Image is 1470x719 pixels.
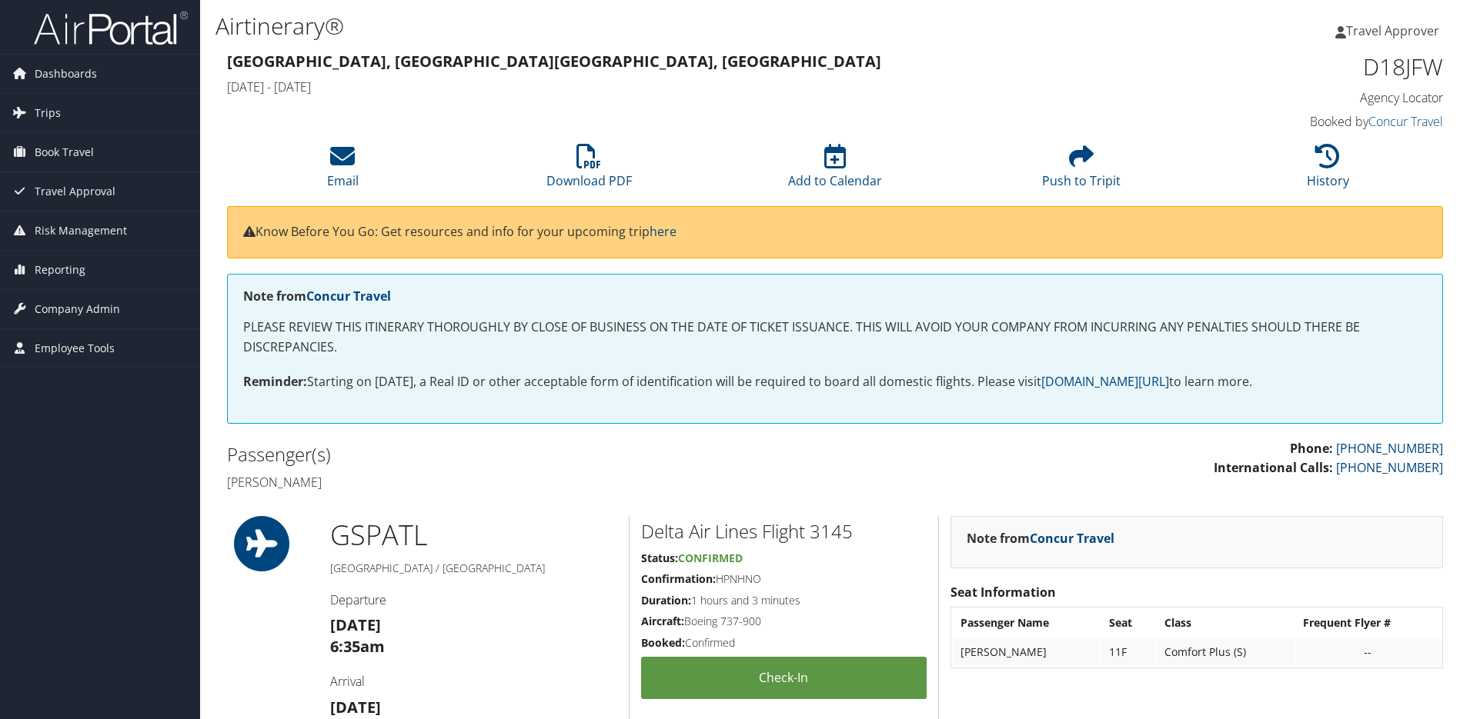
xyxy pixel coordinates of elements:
a: Add to Calendar [788,152,882,189]
a: [PHONE_NUMBER] [1336,459,1443,476]
strong: International Calls: [1214,459,1333,476]
h2: Delta Air Lines Flight 3145 [641,518,927,544]
a: Check-in [641,657,927,699]
strong: Note from [243,288,391,305]
img: airportal-logo.png [34,10,188,46]
a: Concur Travel [306,288,391,305]
th: Frequent Flyer # [1295,609,1441,637]
div: -- [1303,645,1433,659]
h1: GSP ATL [330,516,617,554]
h4: [DATE] - [DATE] [227,78,1134,95]
a: Concur Travel [1368,113,1443,130]
strong: Reminder: [243,373,307,390]
td: [PERSON_NAME] [953,638,1099,666]
strong: [GEOGRAPHIC_DATA], [GEOGRAPHIC_DATA] [GEOGRAPHIC_DATA], [GEOGRAPHIC_DATA] [227,51,881,72]
strong: Booked: [641,635,685,650]
strong: Duration: [641,593,691,607]
td: Comfort Plus (S) [1157,638,1294,666]
span: Book Travel [35,133,94,171]
strong: Confirmation: [641,571,716,586]
th: Class [1157,609,1294,637]
span: Employee Tools [35,329,115,368]
h1: Airtinerary® [215,10,1041,42]
a: Travel Approver [1335,8,1455,54]
span: Trips [35,94,61,132]
strong: 6:35am [330,636,385,657]
h5: 1 hours and 3 minutes [641,593,927,608]
span: Risk Management [35,211,127,250]
th: Seat [1101,609,1156,637]
a: [DOMAIN_NAME][URL] [1041,373,1169,390]
span: Reporting [35,251,85,289]
strong: [DATE] [330,614,381,635]
h4: Agency Locator [1157,89,1444,106]
strong: Phone: [1290,440,1333,457]
a: Concur Travel [1030,530,1114,547]
a: Download PDF [546,152,632,189]
a: [PHONE_NUMBER] [1336,440,1443,457]
h5: Confirmed [641,635,927,651]
h5: Boeing 737-900 [641,614,927,629]
span: Dashboards [35,55,97,93]
p: Know Before You Go: Get resources and info for your upcoming trip [243,222,1427,242]
strong: Note from [967,530,1114,547]
strong: Status: [641,551,678,565]
a: Email [327,152,359,189]
h4: [PERSON_NAME] [227,474,824,491]
span: Travel Approval [35,172,115,211]
strong: Seat Information [950,584,1056,601]
td: 11F [1101,638,1156,666]
h4: Arrival [330,673,617,690]
h4: Departure [330,591,617,608]
h5: HPNHNO [641,571,927,587]
p: PLEASE REVIEW THIS ITINERARY THOROUGHLY BY CLOSE OF BUSINESS ON THE DATE OF TICKET ISSUANCE. THIS... [243,318,1427,357]
a: Push to Tripit [1042,152,1121,189]
h4: Booked by [1157,113,1444,130]
span: Confirmed [678,551,743,565]
th: Passenger Name [953,609,1099,637]
h1: D18JFW [1157,51,1444,83]
a: here [650,223,677,240]
h5: [GEOGRAPHIC_DATA] / [GEOGRAPHIC_DATA] [330,561,617,576]
p: Starting on [DATE], a Real ID or other acceptable form of identification will be required to boar... [243,372,1427,392]
strong: Aircraft: [641,614,684,628]
span: Travel Approver [1346,22,1439,39]
span: Company Admin [35,290,120,328]
a: History [1307,152,1349,189]
h2: Passenger(s) [227,441,824,468]
strong: [DATE] [330,697,381,717]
